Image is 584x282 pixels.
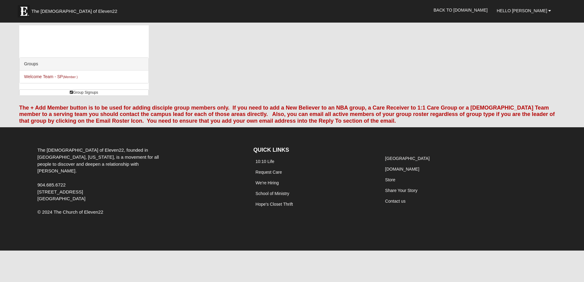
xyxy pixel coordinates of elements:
[385,156,430,161] a: [GEOGRAPHIC_DATA]
[18,5,30,17] img: Eleven22 logo
[256,191,289,196] a: School of Ministry
[33,147,177,202] div: The [DEMOGRAPHIC_DATA] of Eleven22, founded in [GEOGRAPHIC_DATA], [US_STATE], is a movement for a...
[385,167,419,172] a: [DOMAIN_NAME]
[37,209,103,215] span: © 2024 The Church of Eleven22
[31,8,117,14] span: The [DEMOGRAPHIC_DATA] of Eleven22
[256,180,279,185] a: We're Hiring
[19,105,555,124] font: The + Add Member button is to be used for adding disciple group members only. If you need to add ...
[256,159,275,164] a: 10:10 Life
[24,74,78,79] a: Welcome Team - SP(Member )
[385,199,406,204] a: Contact us
[256,202,293,207] a: Hope's Closet Thrift
[63,75,78,79] small: (Member )
[385,177,395,182] a: Store
[20,58,148,70] div: Groups
[254,147,374,154] h4: QUICK LINKS
[256,170,282,175] a: Request Care
[492,3,556,18] a: Hello [PERSON_NAME]
[497,8,547,13] span: Hello [PERSON_NAME]
[385,188,418,193] a: Share Your Story
[429,2,492,18] a: Back to [DOMAIN_NAME]
[37,196,85,201] span: [GEOGRAPHIC_DATA]
[19,89,149,96] a: Group Signups
[15,2,137,17] a: The [DEMOGRAPHIC_DATA] of Eleven22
